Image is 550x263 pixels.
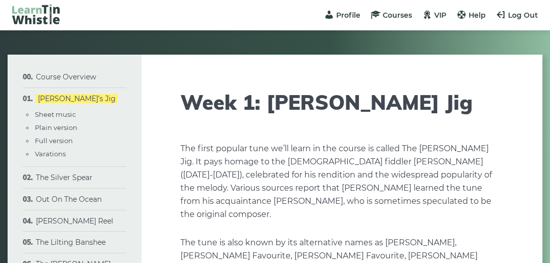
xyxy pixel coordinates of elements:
a: Out On The Ocean [36,195,102,204]
a: Plain version [35,123,77,131]
a: [PERSON_NAME] Reel [36,216,113,226]
img: LearnTinWhistle.com [12,4,60,24]
a: Varations [35,150,66,158]
a: Courses [371,11,412,20]
span: VIP [434,11,446,20]
a: Full version [35,137,73,145]
a: VIP [422,11,446,20]
a: Sheet music [35,110,76,118]
a: [PERSON_NAME]’s Jig [36,94,118,103]
a: Profile [324,11,360,20]
a: Course Overview [36,72,96,81]
a: The Lilting Banshee [36,238,106,247]
span: Courses [383,11,412,20]
span: Profile [336,11,360,20]
a: Log Out [496,11,538,20]
a: Help [456,11,486,20]
p: The first popular tune we’ll learn in the course is called The [PERSON_NAME] Jig. It pays homage ... [180,142,503,221]
h1: Week 1: [PERSON_NAME] Jig [180,90,503,114]
a: The Silver Spear [36,173,93,182]
span: Help [469,11,486,20]
span: Log Out [508,11,538,20]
